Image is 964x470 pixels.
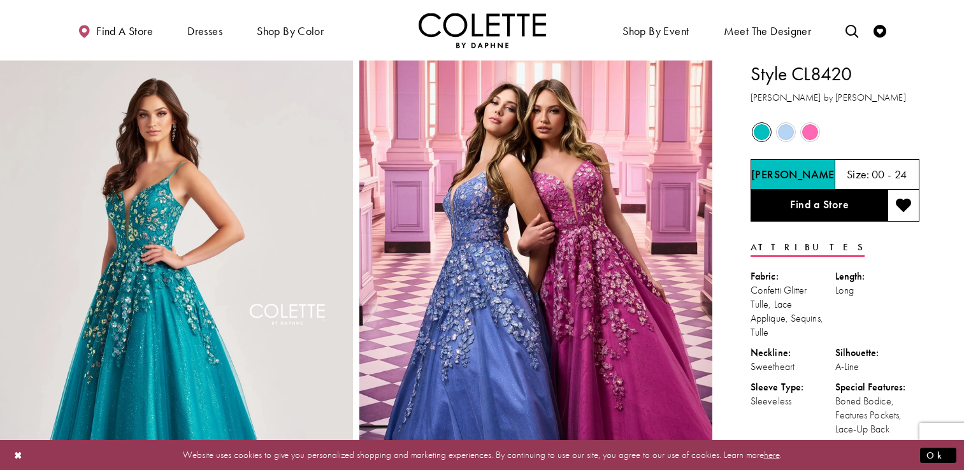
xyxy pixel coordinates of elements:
[75,13,156,48] a: Find a store
[920,447,956,463] button: Submit Dialog
[799,121,821,143] div: Pink
[842,13,861,48] a: Toggle search
[751,394,835,408] div: Sleeveless
[835,380,920,394] div: Special Features:
[8,444,29,466] button: Close Dialog
[96,25,153,38] span: Find a store
[419,13,546,48] a: Visit Home Page
[835,346,920,360] div: Silhouette:
[835,283,920,297] div: Long
[419,13,546,48] img: Colette by Daphne
[888,190,919,222] button: Add to wishlist
[751,360,835,374] div: Sweetheart
[619,13,692,48] span: Shop By Event
[751,121,773,143] div: Jade
[257,25,324,38] span: Shop by color
[764,448,780,461] a: here
[92,446,872,464] p: Website uses cookies to give you personalized shopping and marketing experiences. By continuing t...
[184,13,226,48] span: Dresses
[751,346,835,360] div: Neckline:
[721,13,815,48] a: Meet the designer
[751,380,835,394] div: Sleeve Type:
[751,120,919,145] div: Product color controls state depends on size chosen
[751,90,919,105] h3: [PERSON_NAME] by [PERSON_NAME]
[724,25,812,38] span: Meet the designer
[870,13,889,48] a: Check Wishlist
[751,61,919,87] h1: Style CL8420
[751,168,838,181] h5: Chosen color
[751,269,835,283] div: Fabric:
[751,190,888,222] a: Find a Store
[254,13,327,48] span: Shop by color
[187,25,222,38] span: Dresses
[847,167,870,182] span: Size:
[835,269,920,283] div: Length:
[872,168,907,181] h5: 00 - 24
[751,283,835,339] div: Confetti Glitter Tulle, Lace Applique, Sequins, Tulle
[775,121,797,143] div: Periwinkle
[622,25,689,38] span: Shop By Event
[835,360,920,374] div: A-Line
[835,394,920,436] div: Boned Bodice, Features Pockets, Lace-Up Back
[751,238,865,257] a: Attributes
